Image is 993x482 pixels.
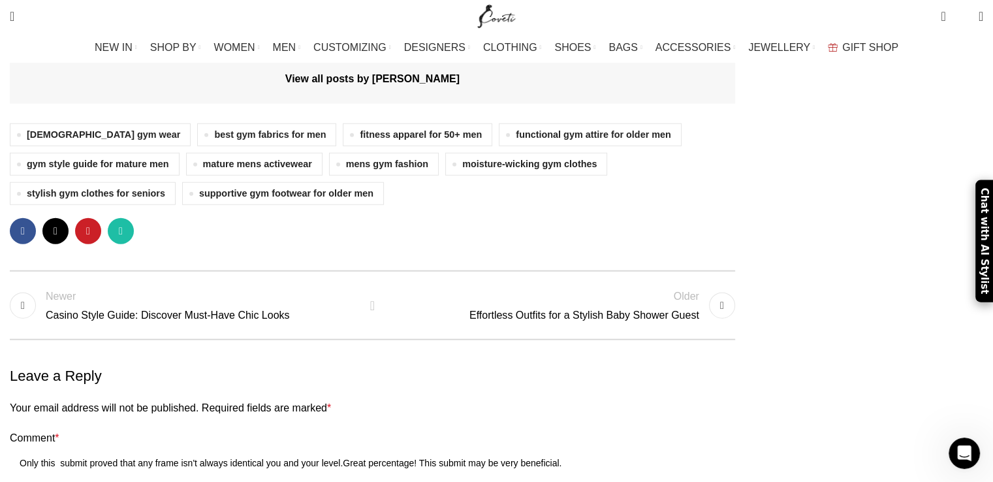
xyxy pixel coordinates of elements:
[343,123,492,146] a: fitness apparel for 50+ men
[313,41,386,54] span: CUSTOMIZING
[949,438,980,469] iframe: Intercom live chat
[398,308,699,322] span: Effortless Outfits for a Stylish Baby Shower Guest
[186,153,323,176] a: mature mens activewear
[655,41,731,54] span: ACCESSORIES
[385,288,735,323] a: Older Effortless Outfits for a Stylish Baby Shower Guest
[95,35,137,61] a: NEW IN
[483,41,537,54] span: CLOTHING
[273,35,300,61] a: MEN
[10,402,198,413] span: Your email address will not be published.
[285,71,460,88] a: View all posts by [PERSON_NAME]
[10,123,191,146] a: [DEMOGRAPHIC_DATA] gym wear
[10,218,36,244] a: Facebook social link
[842,41,898,54] span: GIFT SHOP
[475,10,518,21] a: Site logo
[273,41,296,54] span: MEN
[214,35,260,61] a: WOMEN
[42,218,69,244] a: X social link
[360,292,385,318] a: Back to list
[398,288,699,305] span: Older
[748,41,810,54] span: JEWELLERY
[150,35,201,61] a: SHOP BY
[150,41,197,54] span: SHOP BY
[828,35,898,61] a: GIFT SHOP
[10,182,176,205] a: stylish gym clothes for seniors
[10,288,360,323] a: Newer Casino Style Guide: Discover Must-Have Chic Looks
[10,366,735,387] h3: Leave a Reply
[313,35,391,61] a: CUSTOMIZING
[828,43,838,52] img: GiftBag
[608,35,642,61] a: BAGS
[958,13,968,23] span: 0
[75,218,101,244] a: Pinterest social link
[46,308,347,322] span: Casino Style Guide: Discover Must-Have Chic Looks
[3,3,21,29] a: Search
[202,402,331,413] span: Required fields are marked
[10,429,735,446] label: Comment
[554,35,595,61] a: SHOES
[942,7,952,16] span: 0
[197,123,336,146] a: best gym fabrics for men
[214,41,255,54] span: WOMEN
[404,41,465,54] span: DESIGNERS
[499,123,681,146] a: functional gym attire for older men
[10,153,180,176] a: gym style guide for mature men
[3,35,990,61] div: Main navigation
[748,35,815,61] a: JEWELLERY
[445,153,607,176] a: moisture-wicking gym clothes
[934,3,952,29] a: 0
[554,41,591,54] span: SHOES
[329,153,439,176] a: mens gym fashion
[956,3,969,29] div: My Wishlist
[46,288,347,305] div: Newer
[483,35,542,61] a: CLOTHING
[404,35,470,61] a: DESIGNERS
[655,35,736,61] a: ACCESSORIES
[182,182,384,205] a: supportive gym footwear for older men
[108,218,134,244] a: WhatsApp social link
[95,41,133,54] span: NEW IN
[608,41,637,54] span: BAGS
